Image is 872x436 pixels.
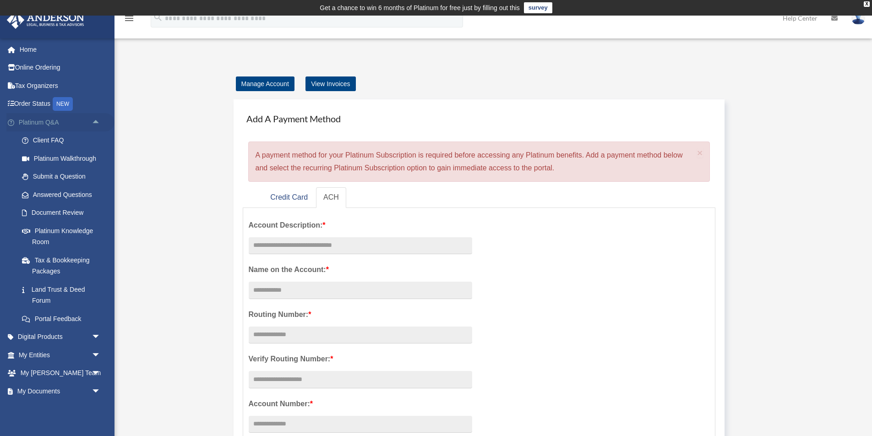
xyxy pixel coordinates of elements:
img: Anderson Advisors Platinum Portal [4,11,87,29]
button: Close [697,148,703,158]
span: arrow_drop_down [92,328,110,347]
a: ACH [316,187,346,208]
div: A payment method for your Platinum Subscription is required before accessing any Platinum benefit... [248,142,710,182]
a: Online Learningarrow_drop_down [6,400,114,419]
span: arrow_drop_down [92,382,110,401]
label: Name on the Account: [249,263,472,276]
a: Tax Organizers [6,76,114,95]
span: arrow_drop_down [92,400,110,419]
a: My Entitiesarrow_drop_down [6,346,114,364]
a: View Invoices [305,76,355,91]
div: NEW [53,97,73,111]
img: User Pic [851,11,865,25]
a: Portal Feedback [13,310,114,328]
a: Tax & Bookkeeping Packages [13,251,114,280]
a: menu [124,16,135,24]
span: × [697,147,703,158]
a: Home [6,40,114,59]
a: Online Ordering [6,59,114,77]
a: survey [524,2,552,13]
a: Land Trust & Deed Forum [13,280,114,310]
span: arrow_drop_down [92,346,110,365]
label: Verify Routing Number: [249,353,472,365]
label: Routing Number: [249,308,472,321]
span: arrow_drop_down [92,364,110,383]
a: Credit Card [263,187,315,208]
a: Platinum Q&Aarrow_drop_up [6,113,114,131]
h4: Add A Payment Method [243,109,716,129]
div: Get a chance to win 6 months of Platinum for free just by filling out this [320,2,520,13]
a: Digital Productsarrow_drop_down [6,328,114,346]
a: Platinum Walkthrough [13,149,114,168]
i: search [153,12,163,22]
a: My Documentsarrow_drop_down [6,382,114,400]
a: Order StatusNEW [6,95,114,114]
label: Account Description: [249,219,472,232]
a: Answered Questions [13,185,114,204]
a: Platinum Knowledge Room [13,222,114,251]
a: Client FAQ [13,131,114,150]
i: menu [124,13,135,24]
a: Manage Account [236,76,294,91]
div: close [864,1,870,7]
span: arrow_drop_up [92,113,110,132]
a: Submit a Question [13,168,114,186]
a: My [PERSON_NAME] Teamarrow_drop_down [6,364,114,382]
a: Document Review [13,204,114,222]
label: Account Number: [249,398,472,410]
